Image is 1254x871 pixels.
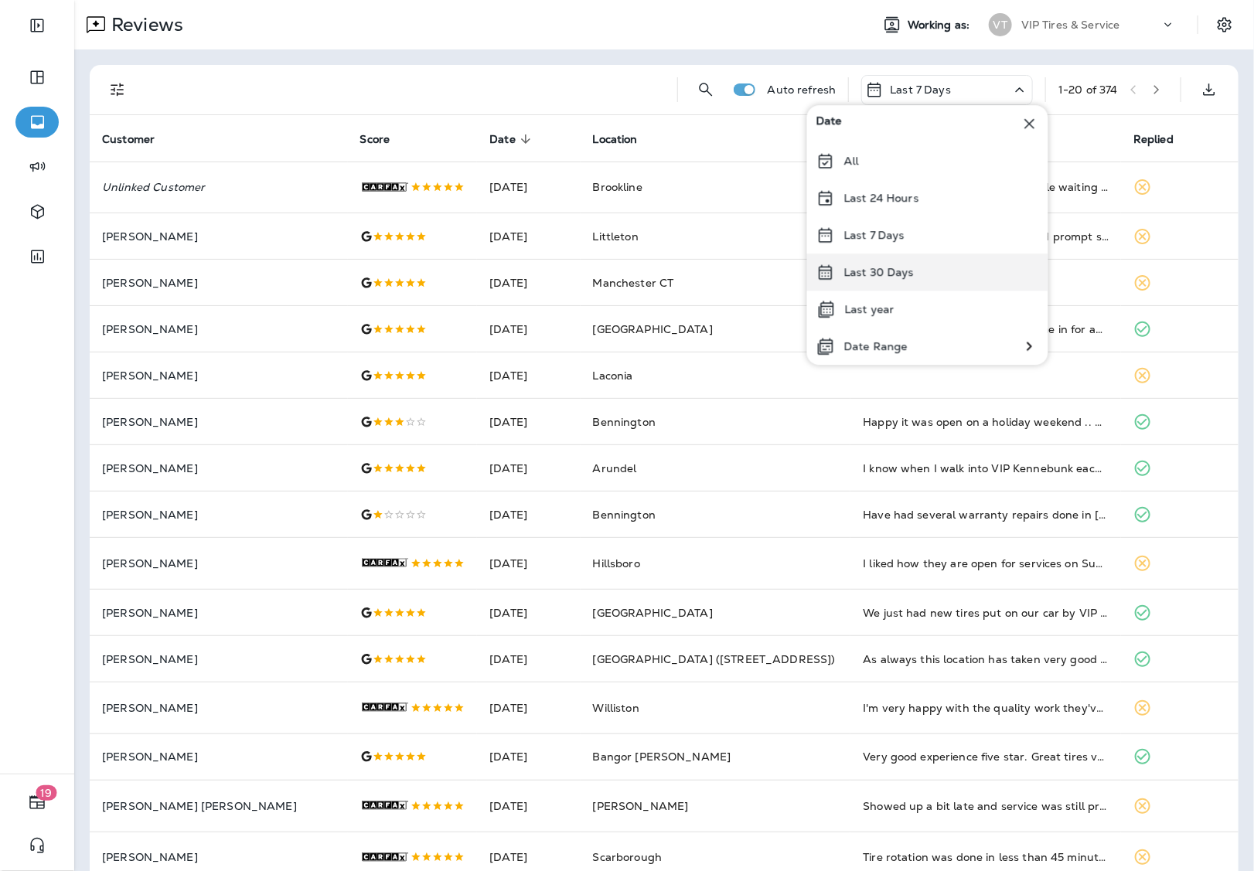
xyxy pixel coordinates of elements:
[477,780,580,832] td: [DATE]
[593,230,639,243] span: Littleton
[690,74,721,105] button: Search Reviews
[15,10,59,41] button: Expand Sidebar
[102,277,336,289] p: [PERSON_NAME]
[593,132,658,146] span: Location
[844,192,919,204] p: Last 24 Hours
[908,19,973,32] span: Working as:
[890,83,951,96] p: Last 7 Days
[102,132,175,146] span: Customer
[105,13,183,36] p: Reviews
[102,74,133,105] button: Filters
[816,114,843,133] span: Date
[593,461,637,475] span: Arundel
[102,557,336,570] p: [PERSON_NAME]
[844,340,908,352] p: Date Range
[593,556,640,570] span: Hillsboro
[477,636,580,682] td: [DATE]
[360,133,390,146] span: Score
[844,155,859,167] p: All
[1133,132,1194,146] span: Replied
[102,800,336,812] p: [PERSON_NAME] [PERSON_NAME]
[102,181,336,193] p: Unlinked Customer
[863,652,1109,667] div: As always this location has taken very good care of me and my car. They are always professional a...
[477,352,580,399] td: [DATE]
[863,749,1109,764] div: Very good experience five star. Great tires very speedy installation.
[863,798,1109,814] div: Showed up a bit late and service was still provided. Very understanding service manager
[863,461,1109,476] div: I know when I walk into VIP Kennebunk each year that Ellen and her colleagues will take good care...
[477,399,580,445] td: [DATE]
[489,132,536,146] span: Date
[1133,133,1174,146] span: Replied
[102,369,336,382] p: [PERSON_NAME]
[102,133,155,146] span: Customer
[593,750,731,764] span: Bangor [PERSON_NAME]
[477,445,580,492] td: [DATE]
[593,606,713,620] span: [GEOGRAPHIC_DATA]
[102,851,336,863] p: [PERSON_NAME]
[102,653,336,665] p: [PERSON_NAME]
[844,229,905,241] p: Last 7 Days
[593,799,689,813] span: [PERSON_NAME]
[863,605,1109,621] div: We just had new tires put on our car by VIP in Brunswick. They were easy to deal with, seemed to ...
[477,733,580,780] td: [DATE]
[477,162,580,213] td: [DATE]
[1021,19,1120,31] p: VIP Tires & Service
[593,652,836,666] span: [GEOGRAPHIC_DATA] ([STREET_ADDRESS])
[102,323,336,335] p: [PERSON_NAME]
[844,266,915,278] p: Last 30 Days
[863,849,1109,865] div: Tire rotation was done in less than 45 minutes. Car was clean when I got it back.
[863,556,1109,571] div: I liked how they are open for services on Sundays when other car repair shops are not
[360,132,411,146] span: Score
[1211,11,1239,39] button: Settings
[102,462,336,475] p: [PERSON_NAME]
[593,415,656,429] span: Bennington
[477,492,580,538] td: [DATE]
[863,507,1109,522] div: Have had several warranty repairs done in Bennington since 2023 for the same issue. ($3,700 job) ...
[102,702,336,714] p: [PERSON_NAME]
[863,414,1109,430] div: Happy it was open on a holiday weekend .. Very Clean and friendly …. Although they charge $50 dol...
[477,306,580,352] td: [DATE]
[1194,74,1225,105] button: Export as CSV
[593,276,674,290] span: Manchester CT
[845,303,894,315] p: Last year
[593,322,713,336] span: [GEOGRAPHIC_DATA]
[102,509,336,521] p: [PERSON_NAME]
[15,787,59,818] button: 19
[768,83,837,96] p: Auto refresh
[102,607,336,619] p: [PERSON_NAME]
[1058,83,1118,96] div: 1 - 20 of 374
[102,230,336,243] p: [PERSON_NAME]
[593,850,663,864] span: Scarborough
[593,133,638,146] span: Location
[489,133,516,146] span: Date
[593,508,656,522] span: Bennington
[593,369,633,383] span: Laconia
[593,180,642,194] span: Brookline
[593,701,639,715] span: Williston
[477,590,580,636] td: [DATE]
[477,682,580,734] td: [DATE]
[477,538,580,590] td: [DATE]
[863,700,1109,716] div: I'm very happy with the quality work they've done on my car at VIP and the customer is great!
[102,416,336,428] p: [PERSON_NAME]
[989,13,1012,36] div: VT
[36,785,57,801] span: 19
[477,260,580,306] td: [DATE]
[477,213,580,260] td: [DATE]
[102,750,336,763] p: [PERSON_NAME]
